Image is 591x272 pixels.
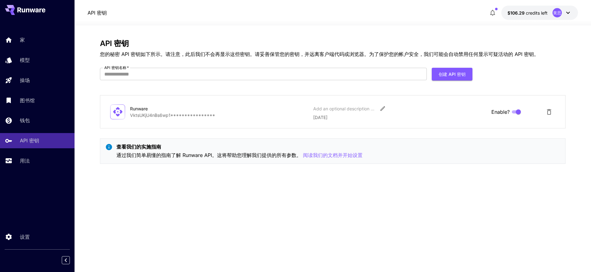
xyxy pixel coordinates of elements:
[116,144,161,150] font: 查看我们的实施指南
[104,65,126,70] font: API 密钥名称
[20,137,39,144] font: API 密钥
[543,106,555,118] button: Delete API Key
[508,10,526,16] span: $106.29
[62,256,70,264] button: 折叠侧边栏
[313,105,375,112] div: Add an optional description or comment
[88,9,107,16] nav: 面包屑
[303,152,363,158] font: 阅读我们的文档并开始设置
[432,68,472,81] button: 创建 API 密钥
[130,105,192,112] div: Runware
[508,10,548,16] div: $106.29357
[20,77,30,83] font: 操场
[100,51,539,57] font: 您的秘密 API 密钥如下所示。请注意，此后我们不会再显示这些密钥。请妥善保管您的密钥，并远离客户端代码或浏览器。为了保护您的帐户安全，我们可能会自动禁用任何显示可疑活动的 API 密钥。
[20,158,30,164] font: 用法
[313,114,486,121] p: [DATE]
[439,71,466,77] font: 创建 API 密钥
[526,10,548,16] span: credits left
[88,9,107,16] a: API 密钥
[377,103,388,114] button: Edit
[553,10,561,15] font: 黄思
[20,97,35,104] font: 图书馆
[20,57,30,63] font: 模型
[66,255,74,266] div: 折叠侧边栏
[20,117,30,123] font: 钱包
[303,151,363,159] button: 阅读我们的文档并开始设置
[88,10,107,16] font: API 密钥
[501,6,578,20] button: $106.29357黄思
[491,108,510,116] span: Enable?
[20,234,30,240] font: 设置
[20,37,25,43] font: 家
[116,152,301,158] font: 通过我们简单易懂的指南了解 Runware API。这将帮助您理解我们提供的所有参数。
[100,39,129,48] font: API 密钥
